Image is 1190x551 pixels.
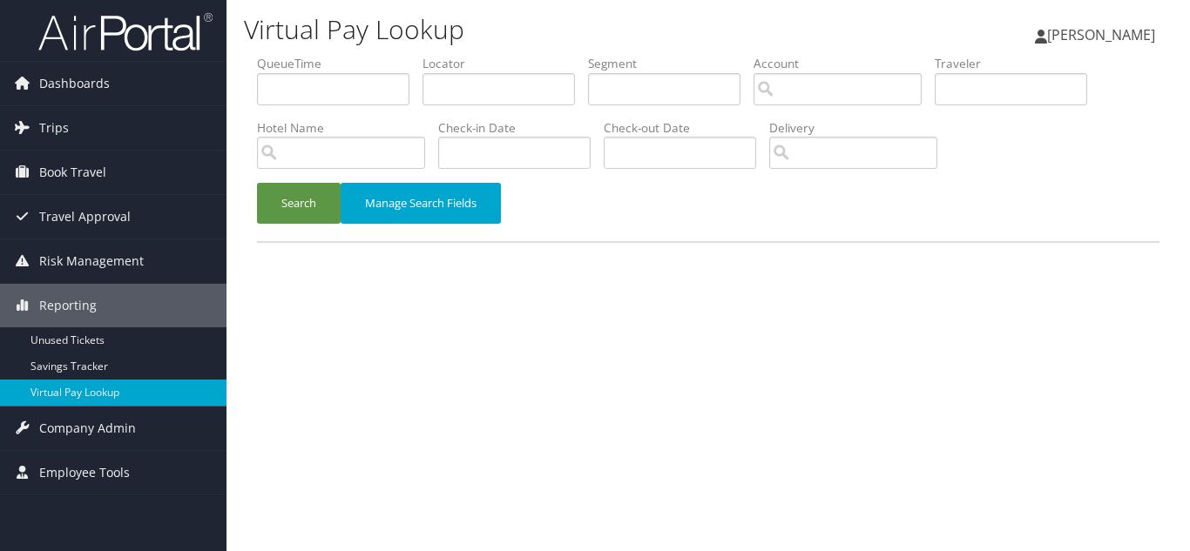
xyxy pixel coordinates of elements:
label: Delivery [769,119,950,137]
label: Check-in Date [438,119,604,137]
label: Segment [588,55,754,72]
h1: Virtual Pay Lookup [244,11,863,48]
span: Company Admin [39,407,136,450]
label: Check-out Date [604,119,769,137]
label: Traveler [935,55,1100,72]
span: Employee Tools [39,451,130,494]
span: Trips [39,106,69,150]
span: [PERSON_NAME] [1047,25,1155,44]
a: [PERSON_NAME] [1035,9,1173,61]
button: Manage Search Fields [341,183,501,224]
label: Hotel Name [257,119,438,137]
label: Locator [423,55,588,72]
button: Search [257,183,341,224]
span: Dashboards [39,62,110,105]
span: Book Travel [39,151,106,194]
span: Risk Management [39,239,144,283]
span: Travel Approval [39,195,131,239]
span: Reporting [39,284,97,327]
label: Account [754,55,935,72]
img: airportal-logo.png [38,11,213,52]
label: QueueTime [257,55,423,72]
